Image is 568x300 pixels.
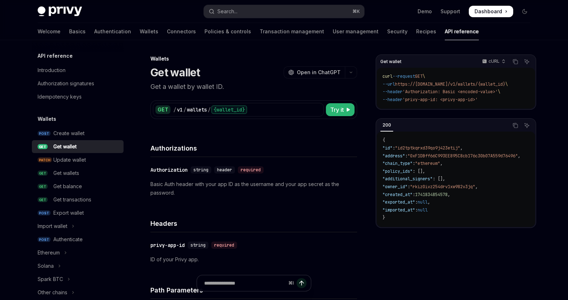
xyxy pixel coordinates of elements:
span: "policy_ids" [382,168,413,174]
span: \ [498,89,500,95]
div: Create wallet [53,129,85,138]
p: ID of your Privy app. [150,255,357,264]
span: Dashboard [475,8,502,15]
div: Import wallet [38,222,67,230]
div: Other chains [38,288,67,297]
div: Get transactions [53,195,91,204]
div: Get wallets [53,169,79,177]
h4: Headers [150,219,357,228]
h1: Get wallet [150,66,200,79]
div: Idempotency keys [38,92,82,101]
span: , [428,199,430,205]
span: "id" [382,145,393,151]
span: , [448,192,450,197]
span: : [415,207,418,213]
div: Wallets [150,55,357,62]
span: curl [382,73,393,79]
a: Idempotency keys [32,90,124,103]
span: Open in ChatGPT [297,69,341,76]
span: Try it [330,105,344,114]
span: : [408,184,410,190]
div: required [238,166,264,173]
div: Authorization [150,166,188,173]
span: GET [38,184,48,189]
div: Get wallet [53,142,77,151]
span: , [518,153,520,159]
input: Ask a question... [204,275,285,291]
div: Update wallet [53,156,86,164]
div: {wallet_id} [211,105,247,114]
button: Toggle Import wallet section [32,220,124,233]
button: Open search [204,5,364,18]
button: cURL [478,56,509,68]
span: "owner_id" [382,184,408,190]
span: header [217,167,232,173]
div: Ethereum [38,248,60,257]
a: POSTCreate wallet [32,127,124,140]
span: } [382,215,385,220]
span: : [413,161,415,166]
p: Basic Auth header with your app ID as the username and your app secret as the password. [150,180,357,197]
span: , [440,161,443,166]
div: wallets [187,106,207,113]
span: 'privy-app-id: <privy-app-id>' [403,97,478,103]
div: Export wallet [53,209,84,217]
button: Toggle dark mode [519,6,530,17]
h5: Wallets [38,115,56,123]
span: GET [38,171,48,176]
span: : [393,145,395,151]
a: Basics [69,23,86,40]
span: PATCH [38,157,52,163]
span: GET [38,197,48,203]
span: "created_at" [382,192,413,197]
span: POST [38,237,50,242]
button: Send message [297,278,307,288]
div: required [211,242,237,249]
a: Recipes [416,23,436,40]
span: null [418,199,428,205]
span: https://[DOMAIN_NAME]/v1/wallets/{wallet_id} [395,81,505,87]
a: Support [441,8,460,15]
div: Authorization signatures [38,79,94,88]
span: 'Authorization: Basic <encoded-value>' [403,89,498,95]
span: \ [423,73,425,79]
a: User management [333,23,379,40]
a: Security [387,23,408,40]
button: Try it [326,103,355,116]
span: GET [415,73,423,79]
span: "ethereum" [415,161,440,166]
div: Get balance [53,182,82,191]
span: "address" [382,153,405,159]
span: : [413,192,415,197]
button: Ask AI [522,121,531,130]
span: ⌘ K [352,9,360,14]
span: "rkiz0ivz254drv1xw982v3jq" [410,184,475,190]
div: 200 [380,121,393,129]
span: GET [38,144,48,149]
a: GETGet transactions [32,193,124,206]
button: Copy the contents from the code block [511,121,520,130]
a: Policies & controls [204,23,251,40]
span: , [460,145,463,151]
a: Dashboard [469,6,513,17]
a: Introduction [32,64,124,77]
div: Spark BTC [38,275,63,284]
button: Ask AI [522,57,531,66]
span: , [475,184,478,190]
a: API reference [445,23,479,40]
div: / [183,106,186,113]
a: Authentication [94,23,131,40]
span: POST [38,210,50,216]
div: GET [155,105,170,114]
span: "additional_signers" [382,176,433,182]
div: v1 [177,106,183,113]
h5: API reference [38,52,73,60]
span: : [405,153,408,159]
a: PATCHUpdate wallet [32,153,124,166]
span: --url [382,81,395,87]
div: / [208,106,211,113]
button: Toggle Ethereum section [32,246,124,259]
div: Introduction [38,66,66,75]
a: GETGet balance [32,180,124,193]
p: Get a wallet by wallet ID. [150,82,357,92]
